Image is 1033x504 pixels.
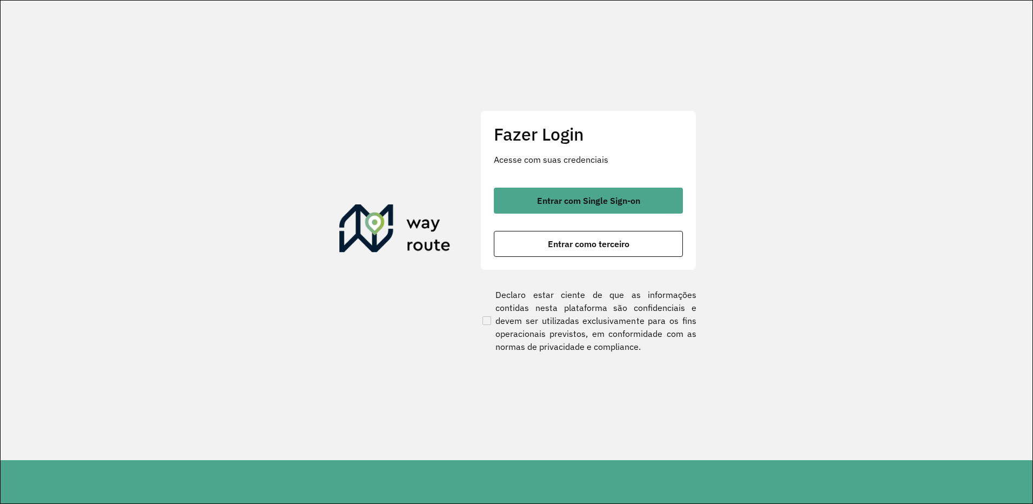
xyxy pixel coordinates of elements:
img: Roteirizador AmbevTech [339,204,451,256]
p: Acesse com suas credenciais [494,153,683,166]
label: Declaro estar ciente de que as informações contidas nesta plataforma são confidenciais e devem se... [480,288,696,353]
h2: Fazer Login [494,124,683,144]
span: Entrar como terceiro [548,240,629,248]
span: Entrar com Single Sign-on [537,196,640,205]
button: button [494,231,683,257]
button: button [494,188,683,214]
